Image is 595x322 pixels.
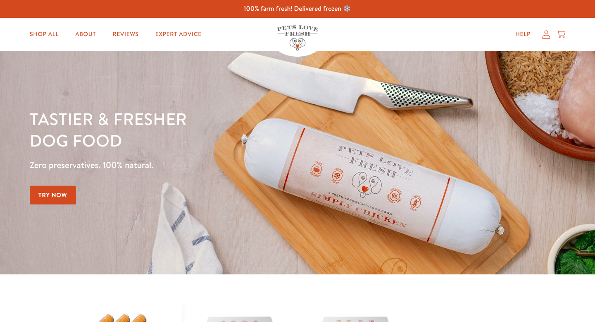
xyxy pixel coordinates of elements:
[149,26,208,43] a: Expert Advice
[106,26,145,43] a: Reviews
[30,108,387,151] h1: Tastier & fresher dog food
[277,25,318,50] img: Pets Love Fresh
[23,26,65,43] a: Shop All
[30,186,76,204] a: Try Now
[69,26,102,43] a: About
[509,26,537,43] a: Help
[30,158,387,173] p: Zero preservatives. 100% natural.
